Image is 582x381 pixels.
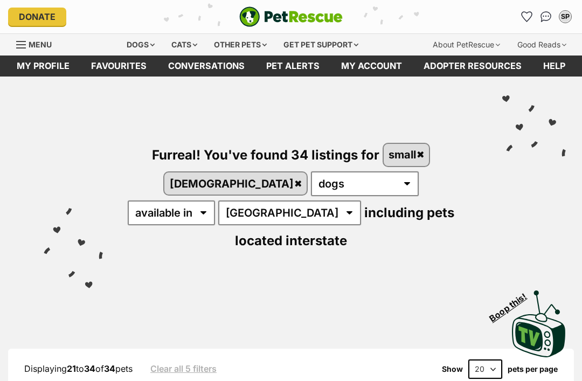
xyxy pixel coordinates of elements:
[67,363,76,374] strong: 21
[518,8,574,25] ul: Account quick links
[508,365,558,373] label: pets per page
[537,8,555,25] a: Conversations
[119,34,162,56] div: Dogs
[157,56,255,77] a: conversations
[239,6,343,27] a: PetRescue
[24,363,133,374] span: Displaying to of pets
[164,172,307,195] a: [DEMOGRAPHIC_DATA]
[16,34,59,53] a: Menu
[425,34,508,56] div: About PetRescue
[510,34,574,56] div: Good Reads
[6,56,80,77] a: My profile
[541,11,552,22] img: chat-41dd97257d64d25036548639549fe6c8038ab92f7586957e7f3b1b290dea8141.svg
[532,56,576,77] a: Help
[276,34,366,56] div: Get pet support
[235,205,454,248] span: including pets located interstate
[206,34,274,56] div: Other pets
[104,363,115,374] strong: 34
[80,56,157,77] a: Favourites
[442,365,463,373] span: Show
[255,56,330,77] a: Pet alerts
[8,8,66,26] a: Donate
[488,285,537,323] span: Boop this!
[29,40,52,49] span: Menu
[413,56,532,77] a: Adopter resources
[518,8,535,25] a: Favourites
[239,6,343,27] img: logo-e224e6f780fb5917bec1dbf3a21bbac754714ae5b6737aabdf751b685950b380.svg
[152,147,379,162] span: Furreal! You've found 34 listings for
[84,363,95,374] strong: 34
[560,11,571,22] div: SP
[164,34,205,56] div: Cats
[330,56,413,77] a: My account
[512,281,566,359] a: Boop this!
[557,8,574,25] button: My account
[512,290,566,357] img: PetRescue TV logo
[384,144,429,166] a: small
[150,364,217,373] a: Clear all 5 filters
